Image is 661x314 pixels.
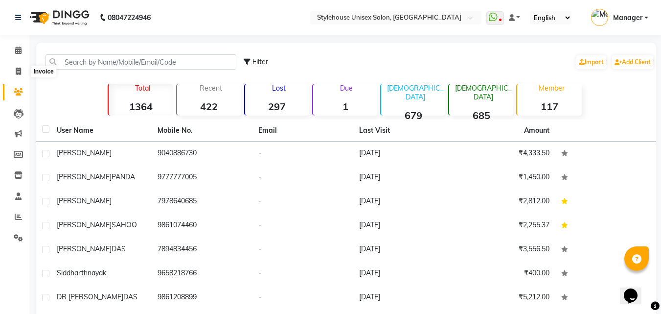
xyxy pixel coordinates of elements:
[455,166,555,190] td: ₹1,450.00
[252,120,353,142] th: Email
[252,262,353,286] td: -
[51,120,152,142] th: User Name
[57,244,112,253] span: [PERSON_NAME]
[109,100,173,113] strong: 1364
[112,244,126,253] span: DAS
[31,66,56,77] div: Invoice
[252,214,353,238] td: -
[113,84,173,93] p: Total
[612,55,653,69] a: Add Client
[25,4,92,31] img: logo
[152,286,252,310] td: 9861208899
[455,238,555,262] td: ₹3,556.50
[177,100,241,113] strong: 422
[252,190,353,214] td: -
[252,286,353,310] td: -
[521,84,581,93] p: Member
[152,190,252,214] td: 7978640685
[455,286,555,310] td: ₹5,212.00
[112,172,135,181] span: PANDA
[252,57,268,66] span: Filter
[152,166,252,190] td: 9777777005
[381,109,445,121] strong: 679
[353,190,454,214] td: [DATE]
[453,84,513,101] p: [DEMOGRAPHIC_DATA]
[112,220,137,229] span: SAHOO
[252,142,353,166] td: -
[455,142,555,166] td: ₹4,333.50
[353,262,454,286] td: [DATE]
[353,166,454,190] td: [DATE]
[57,268,88,277] span: siddharth
[455,190,555,214] td: ₹2,812.00
[517,100,581,113] strong: 117
[57,148,112,157] span: [PERSON_NAME]
[455,262,555,286] td: ₹400.00
[518,120,555,142] th: Amount
[123,292,137,301] span: DAS
[613,13,642,23] span: Manager
[245,100,309,113] strong: 297
[57,292,123,301] span: DR [PERSON_NAME]
[315,84,377,93] p: Due
[353,120,454,142] th: Last Visit
[46,54,236,70] input: Search by Name/Mobile/Email/Code
[313,100,377,113] strong: 1
[455,214,555,238] td: ₹2,255.37
[152,238,252,262] td: 7894834456
[152,214,252,238] td: 9861074460
[353,142,454,166] td: [DATE]
[252,238,353,262] td: -
[152,142,252,166] td: 9040886730
[249,84,309,93] p: Lost
[353,286,454,310] td: [DATE]
[181,84,241,93] p: Recent
[353,238,454,262] td: [DATE]
[449,109,513,121] strong: 685
[57,220,112,229] span: [PERSON_NAME]
[57,172,112,181] span: [PERSON_NAME]
[576,55,606,69] a: Import
[88,268,106,277] span: nayak
[385,84,445,101] p: [DEMOGRAPHIC_DATA]
[252,166,353,190] td: -
[620,275,651,304] iframe: chat widget
[353,214,454,238] td: [DATE]
[152,262,252,286] td: 9658218766
[591,9,608,26] img: Manager
[108,4,151,31] b: 08047224946
[57,196,112,205] span: [PERSON_NAME]
[152,120,252,142] th: Mobile No.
